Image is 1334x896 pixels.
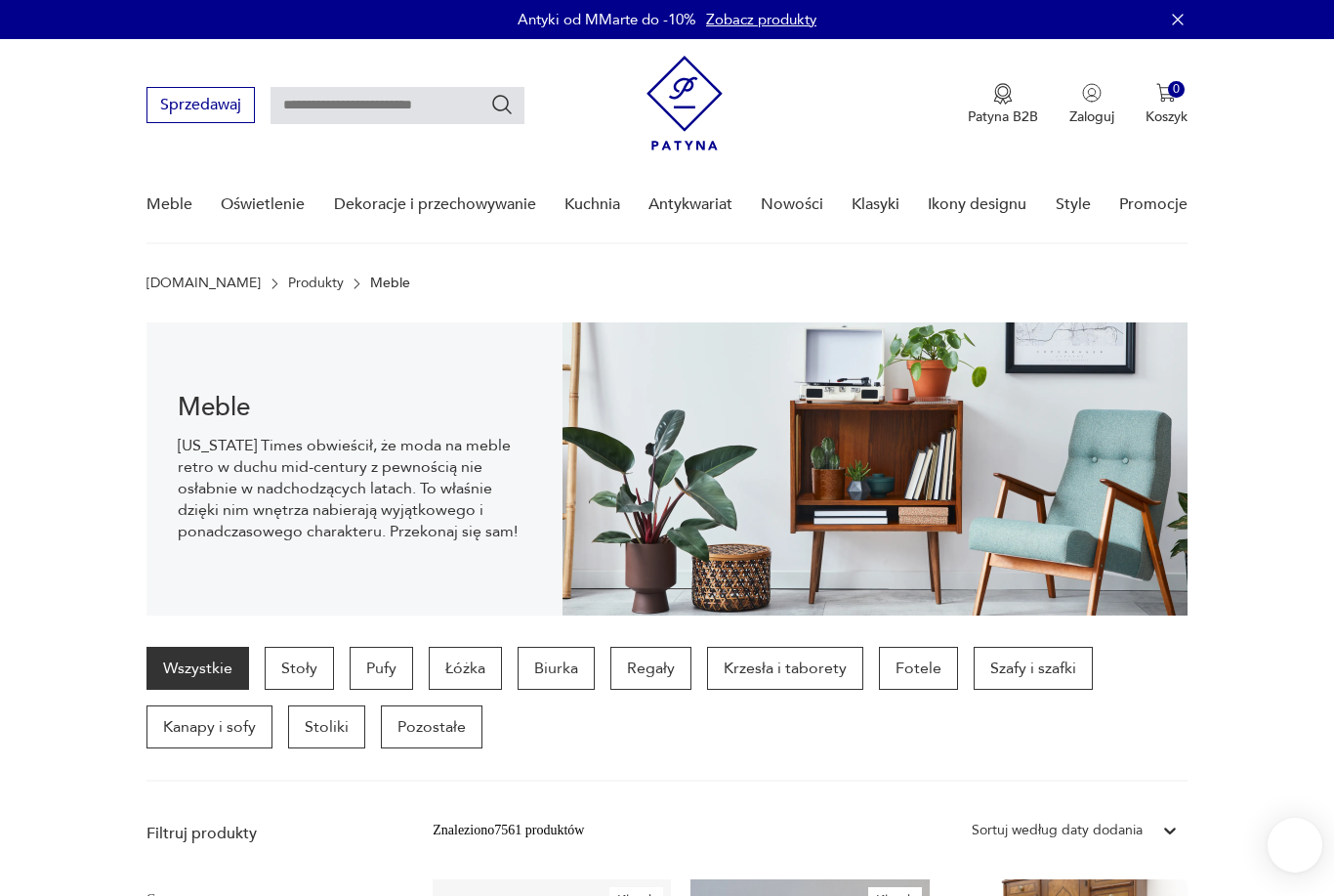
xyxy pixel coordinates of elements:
a: [DOMAIN_NAME] [146,276,261,291]
a: Ikona medaluPatyna B2B [968,83,1038,126]
p: [US_STATE] Times obwieścił, że moda na meble retro w duchu mid-century z pewnością nie osłabnie w... [178,435,531,542]
a: Meble [146,167,192,242]
img: Patyna - sklep z meblami i dekoracjami vintage [646,56,723,150]
button: Szukaj [490,93,514,116]
a: Sprzedawaj [146,100,255,113]
a: Style [1056,167,1091,242]
button: Sprzedawaj [146,87,255,123]
a: Klasyki [852,167,899,242]
div: 0 [1168,81,1185,98]
p: Filtruj produkty [146,823,386,844]
p: Zaloguj [1069,107,1114,126]
a: Zobacz produkty [706,10,816,29]
a: Pufy [350,647,413,690]
a: Wszystkie [146,647,249,690]
iframe: Smartsupp widget button [1268,818,1322,873]
h1: Meble [178,396,531,419]
a: Łóżka [429,647,502,690]
p: Patyna B2B [968,107,1038,126]
p: Koszyk [1146,107,1188,126]
a: Produkty [288,276,344,291]
a: Oświetlenie [221,167,305,242]
a: Pozostałe [381,705,482,748]
a: Krzesła i taborety [707,647,863,690]
img: Ikona medalu [993,83,1013,105]
a: Dekoracje i przechowywanie [334,167,536,242]
a: Ikony designu [928,167,1026,242]
button: Zaloguj [1069,83,1114,126]
a: Promocje [1119,167,1188,242]
a: Regały [610,647,691,690]
a: Stoliki [288,705,365,748]
div: Sortuj według daty dodania [972,820,1143,841]
button: 0Koszyk [1146,83,1188,126]
a: Stoły [265,647,334,690]
div: Znaleziono 7561 produktów [433,820,584,841]
a: Fotele [879,647,958,690]
img: Ikona koszyka [1156,83,1176,103]
img: Meble [563,322,1187,616]
a: Kuchnia [564,167,620,242]
img: Ikonka użytkownika [1082,83,1102,103]
p: Meble [370,276,410,291]
a: Szafy i szafki [974,647,1093,690]
a: Kanapy i sofy [146,705,272,748]
a: Antykwariat [648,167,732,242]
button: Patyna B2B [968,83,1038,126]
a: Nowości [761,167,823,242]
a: Biurka [518,647,595,690]
p: Antyki od MMarte do -10% [518,10,696,29]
